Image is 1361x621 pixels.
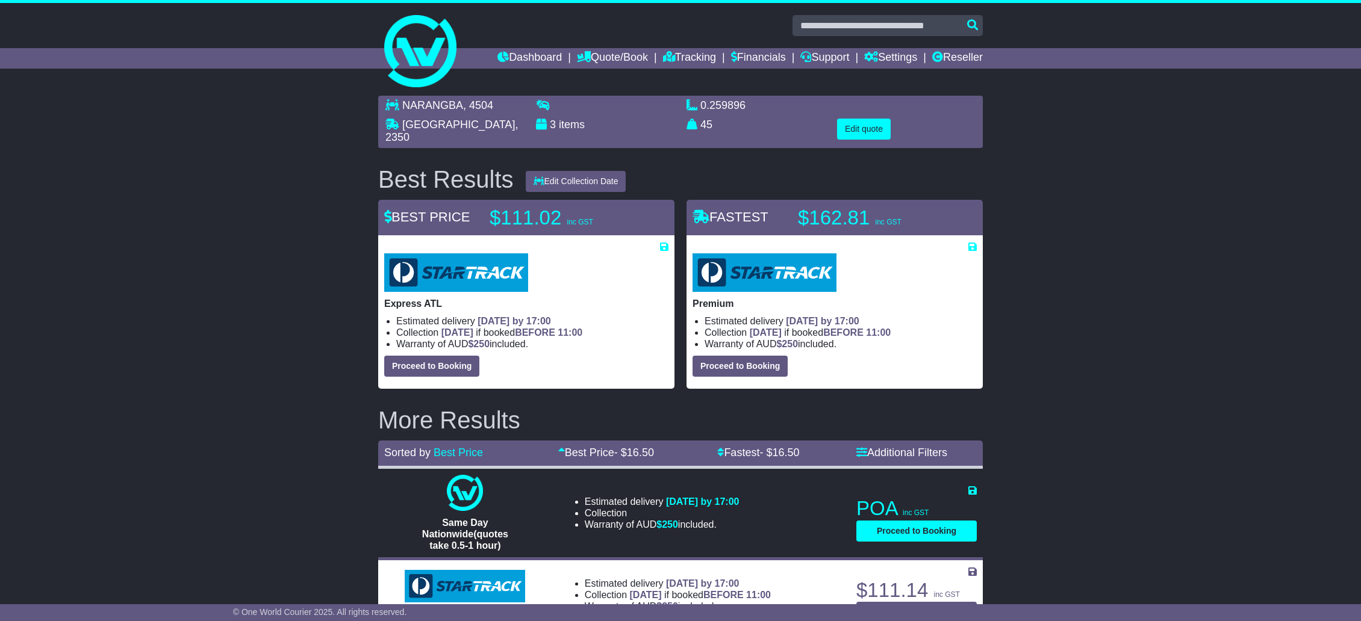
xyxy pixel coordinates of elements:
[666,496,740,507] span: [DATE] by 17:00
[746,590,771,600] span: 11:00
[800,48,849,69] a: Support
[731,48,786,69] a: Financials
[441,327,582,338] span: if booked
[384,446,431,459] span: Sorted by
[866,327,891,338] span: 11:00
[614,446,654,459] span: - $
[447,475,483,511] img: One World Courier: Same Day Nationwide(quotes take 0.5-1 hour)
[372,166,520,193] div: Best Results
[550,119,556,131] span: 3
[700,119,712,131] span: 45
[798,206,948,230] p: $162.81
[630,590,662,600] span: [DATE]
[717,446,799,459] a: Fastest- $16.50
[558,446,654,459] a: Best Price- $16.50
[396,327,668,338] li: Collection
[402,99,463,111] span: NARANGBA
[864,48,917,69] a: Settings
[693,356,788,377] button: Proceed to Booking
[402,119,515,131] span: [GEOGRAPHIC_DATA]
[693,253,836,292] img: StarTrack: Premium
[705,315,977,327] li: Estimated delivery
[856,446,947,459] a: Additional Filters
[478,316,551,326] span: [DATE] by 17:00
[856,521,977,542] button: Proceed to Booking
[577,48,648,69] a: Quote/Book
[384,253,528,292] img: StarTrack: Express ATL
[385,119,518,144] span: , 2350
[786,316,859,326] span: [DATE] by 17:00
[705,327,977,338] li: Collection
[693,298,977,309] p: Premium
[856,578,977,602] p: $111.14
[630,590,771,600] span: if booked
[384,209,470,224] span: BEST PRICE
[463,99,493,111] span: , 4504
[772,446,799,459] span: 16.50
[663,48,716,69] a: Tracking
[903,508,929,517] span: inc GST
[405,570,525,602] img: StarTrack: Express
[585,496,740,507] li: Estimated delivery
[515,327,555,338] span: BEFORE
[700,99,746,111] span: 0.259896
[750,327,891,338] span: if booked
[627,446,654,459] span: 16.50
[656,519,678,530] span: $
[558,327,582,338] span: 11:00
[932,48,983,69] a: Reseller
[473,339,490,349] span: 250
[384,356,479,377] button: Proceed to Booking
[396,338,668,350] li: Warranty of AUD included.
[585,507,740,519] li: Collection
[526,171,626,192] button: Edit Collection Date
[875,218,901,226] span: inc GST
[490,206,640,230] p: $111.02
[567,218,593,226] span: inc GST
[662,601,678,611] span: 250
[585,519,740,530] li: Warranty of AUD included.
[585,601,771,612] li: Warranty of AUD included.
[422,517,508,551] span: Same Day Nationwide(quotes take 0.5-1 hour)
[823,327,864,338] span: BEFORE
[559,119,585,131] span: items
[585,578,771,589] li: Estimated delivery
[378,407,983,433] h2: More Results
[666,578,740,589] span: [DATE] by 17:00
[703,590,744,600] span: BEFORE
[468,339,490,349] span: $
[776,339,798,349] span: $
[434,446,483,459] a: Best Price
[396,315,668,327] li: Estimated delivery
[750,327,782,338] span: [DATE]
[384,298,668,309] p: Express ATL
[933,590,959,599] span: inc GST
[497,48,562,69] a: Dashboard
[856,496,977,521] p: POA
[656,601,678,611] span: $
[693,209,768,224] span: FASTEST
[759,446,799,459] span: - $
[662,519,678,530] span: 250
[441,327,473,338] span: [DATE]
[233,607,407,617] span: © One World Courier 2025. All rights reserved.
[782,339,798,349] span: 250
[837,119,891,140] button: Edit quote
[585,589,771,601] li: Collection
[705,338,977,350] li: Warranty of AUD included.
